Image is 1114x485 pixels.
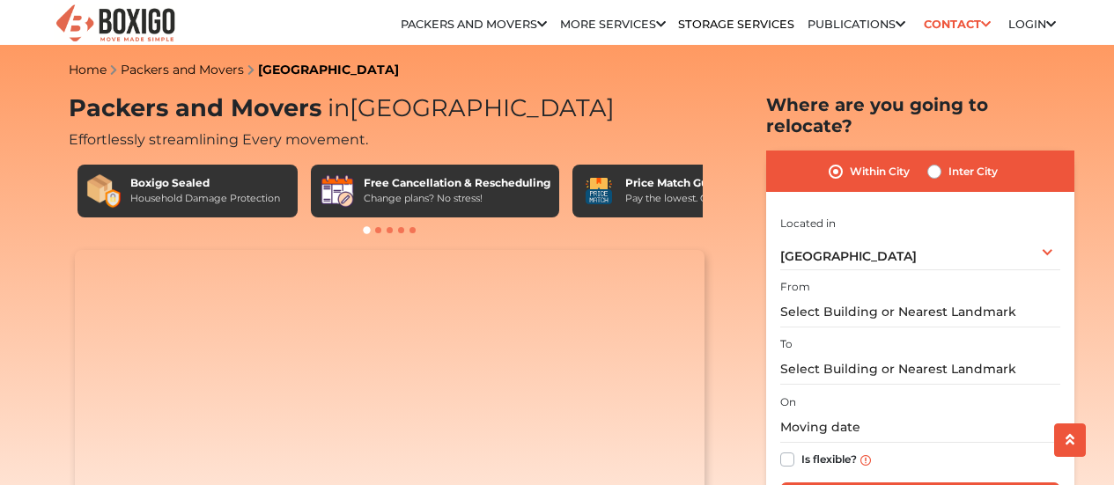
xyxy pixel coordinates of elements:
[69,131,368,148] span: Effortlessly streamlining Every movement.
[54,3,177,46] img: Boxigo
[320,173,355,209] img: Free Cancellation & Rescheduling
[850,161,910,182] label: Within City
[678,18,794,31] a: Storage Services
[121,62,244,77] a: Packers and Movers
[258,62,399,77] a: [GEOGRAPHIC_DATA]
[918,11,996,38] a: Contact
[69,62,107,77] a: Home
[780,297,1060,327] input: Select Building or Nearest Landmark
[780,394,796,410] label: On
[401,18,547,31] a: Packers and Movers
[69,94,712,123] h1: Packers and Movers
[581,173,616,209] img: Price Match Guarantee
[328,93,350,122] span: in
[801,449,857,467] label: Is flexible?
[625,175,759,191] div: Price Match Guarantee
[560,18,666,31] a: More services
[766,94,1074,136] h2: Where are you going to relocate?
[364,175,550,191] div: Free Cancellation & Rescheduling
[1054,423,1086,457] button: scroll up
[130,191,280,206] div: Household Damage Protection
[860,455,871,466] img: info
[780,336,793,352] label: To
[1008,18,1056,31] a: Login
[780,248,917,264] span: [GEOGRAPHIC_DATA]
[780,216,836,231] label: Located in
[321,93,615,122] span: [GEOGRAPHIC_DATA]
[130,175,280,191] div: Boxigo Sealed
[780,279,810,295] label: From
[948,161,998,182] label: Inter City
[86,173,122,209] img: Boxigo Sealed
[780,412,1060,443] input: Moving date
[780,354,1060,385] input: Select Building or Nearest Landmark
[364,191,550,206] div: Change plans? No stress!
[808,18,905,31] a: Publications
[625,191,759,206] div: Pay the lowest. Guaranteed!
